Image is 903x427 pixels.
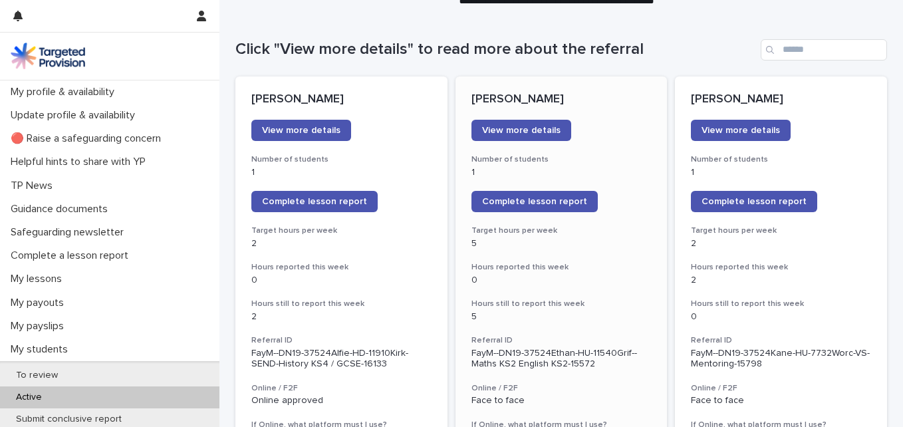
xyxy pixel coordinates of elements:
[471,348,652,370] p: FayM--DN19-37524Ethan-HU-11540Grif--Maths KS2 English KS2-15572
[5,392,53,403] p: Active
[251,191,378,212] a: Complete lesson report
[5,226,134,239] p: Safeguarding newsletter
[471,167,652,178] p: 1
[482,126,561,135] span: View more details
[471,311,652,323] p: 5
[5,180,63,192] p: TP News
[251,383,432,394] h3: Online / F2F
[11,43,85,69] img: M5nRWzHhSzIhMunXDL62
[702,126,780,135] span: View more details
[5,320,74,333] p: My payslips
[761,39,887,61] input: Search
[691,120,791,141] a: View more details
[251,167,432,178] p: 1
[5,370,68,381] p: To review
[5,132,172,145] p: 🔴 Raise a safeguarding concern
[5,109,146,122] p: Update profile & availability
[471,154,652,165] h3: Number of students
[691,395,871,406] p: Face to face
[251,120,351,141] a: View more details
[471,225,652,236] h3: Target hours per week
[691,92,871,107] p: [PERSON_NAME]
[251,225,432,236] h3: Target hours per week
[471,120,571,141] a: View more details
[471,92,652,107] p: [PERSON_NAME]
[482,197,587,206] span: Complete lesson report
[691,225,871,236] h3: Target hours per week
[691,348,871,370] p: FayM--DN19-37524Kane-HU-7732Worc-VS-Mentoring-15798
[691,191,817,212] a: Complete lesson report
[471,262,652,273] h3: Hours reported this week
[691,383,871,394] h3: Online / F2F
[251,154,432,165] h3: Number of students
[251,262,432,273] h3: Hours reported this week
[5,86,125,98] p: My profile & availability
[262,126,340,135] span: View more details
[251,238,432,249] p: 2
[5,156,156,168] p: Helpful hints to share with YP
[471,238,652,249] p: 5
[471,383,652,394] h3: Online / F2F
[5,203,118,215] p: Guidance documents
[5,297,74,309] p: My payouts
[691,238,871,249] p: 2
[471,275,652,286] p: 0
[5,273,72,285] p: My lessons
[251,311,432,323] p: 2
[251,92,432,107] p: [PERSON_NAME]
[702,197,807,206] span: Complete lesson report
[251,348,432,370] p: FayM--DN19-37524Alfie-HD-11910Kirk-SEND-History KS4 / GCSE-16133
[251,335,432,346] h3: Referral ID
[262,197,367,206] span: Complete lesson report
[5,343,78,356] p: My students
[691,262,871,273] h3: Hours reported this week
[235,40,755,59] h1: Click "View more details" to read more about the referral
[691,299,871,309] h3: Hours still to report this week
[691,311,871,323] p: 0
[5,414,132,425] p: Submit conclusive report
[691,154,871,165] h3: Number of students
[471,299,652,309] h3: Hours still to report this week
[251,299,432,309] h3: Hours still to report this week
[691,167,871,178] p: 1
[251,275,432,286] p: 0
[5,249,139,262] p: Complete a lesson report
[251,395,432,406] p: Online approved
[691,275,871,286] p: 2
[471,395,652,406] p: Face to face
[471,191,598,212] a: Complete lesson report
[471,335,652,346] h3: Referral ID
[691,335,871,346] h3: Referral ID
